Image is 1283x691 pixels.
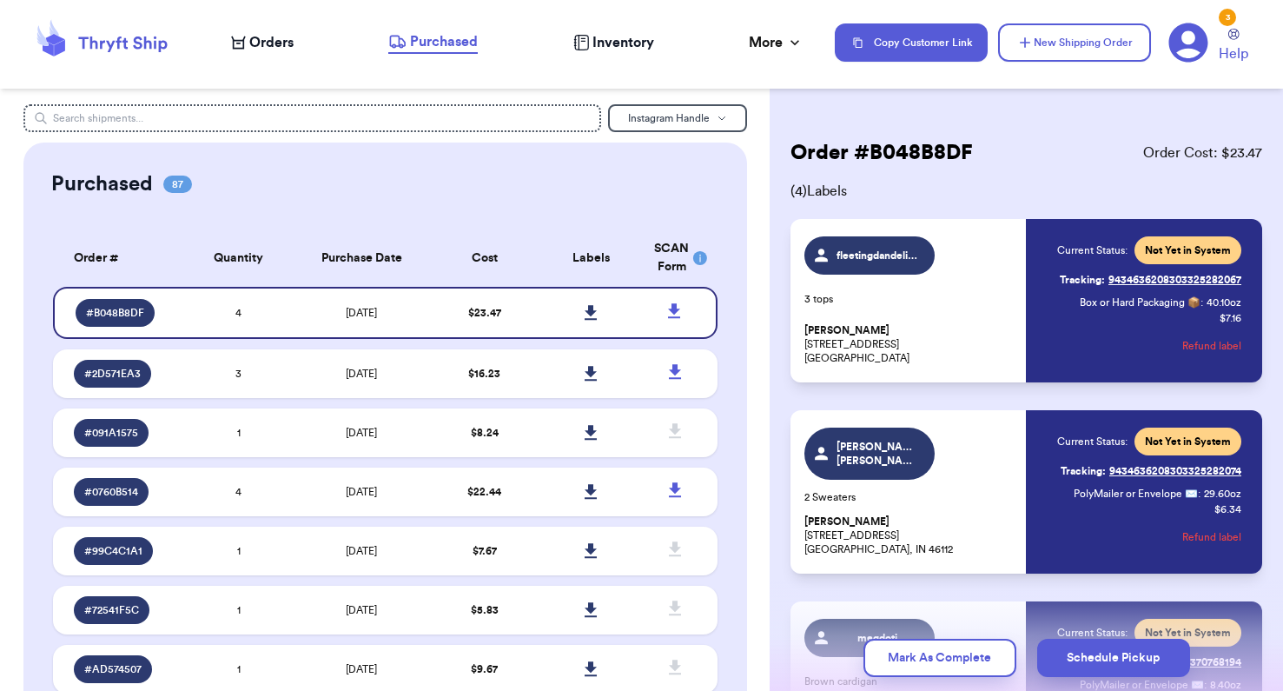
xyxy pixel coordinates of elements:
[998,23,1151,62] button: New Shipping Order
[573,32,654,53] a: Inventory
[804,323,1015,365] p: [STREET_ADDRESS] [GEOGRAPHIC_DATA]
[1214,502,1241,516] p: $ 6.34
[654,240,696,276] div: SCAN Form
[86,306,144,320] span: # B048B8DF
[51,170,153,198] h2: Purchased
[837,440,919,468] span: [PERSON_NAME].[PERSON_NAME]
[1080,297,1200,308] span: Box or Hard Packaging 📦
[592,32,654,53] span: Inventory
[471,605,499,615] span: $ 5.83
[410,31,478,52] span: Purchased
[1037,639,1190,677] button: Schedule Pickup
[1145,243,1231,257] span: Not Yet in System
[84,662,142,676] span: # AD574507
[1061,457,1241,485] a: Tracking:9434636208303325282074
[804,515,1015,556] p: [STREET_ADDRESS] [GEOGRAPHIC_DATA], IN 46112
[468,369,500,379] span: $ 16.23
[1182,518,1241,556] button: Refund label
[1207,296,1241,309] span: 40.10 oz
[863,639,1016,677] button: Mark As Complete
[1168,23,1208,63] a: 3
[235,308,241,318] span: 4
[432,229,538,287] th: Cost
[804,324,890,337] span: [PERSON_NAME]
[538,229,644,287] th: Labels
[84,603,139,617] span: # 72541F5C
[235,369,241,379] span: 3
[473,546,497,556] span: $ 7.67
[237,664,241,674] span: 1
[1074,488,1198,499] span: PolyMailer or Envelope ✉️
[346,487,377,497] span: [DATE]
[804,515,890,528] span: [PERSON_NAME]
[292,229,432,287] th: Purchase Date
[231,32,294,53] a: Orders
[346,664,377,674] span: [DATE]
[837,249,919,262] span: fleetingdandelions
[237,605,241,615] span: 1
[84,544,142,558] span: # 99C4C1A1
[346,308,377,318] span: [DATE]
[1200,296,1203,309] span: :
[467,487,501,497] span: $ 22.44
[1219,29,1248,64] a: Help
[1198,487,1200,501] span: :
[1220,311,1241,325] p: $ 7.16
[471,664,498,674] span: $ 9.67
[1219,9,1236,26] div: 3
[163,176,192,193] span: 87
[186,229,292,287] th: Quantity
[1204,487,1241,501] span: 29.60 oz
[346,605,377,615] span: [DATE]
[346,428,377,438] span: [DATE]
[468,308,501,318] span: $ 23.47
[1143,143,1262,163] span: Order Cost: $ 23.47
[388,31,478,54] a: Purchased
[1057,435,1128,448] span: Current Status:
[790,139,973,167] h2: Order # B048B8DF
[790,181,1262,202] span: ( 4 ) Labels
[249,32,294,53] span: Orders
[53,229,186,287] th: Order #
[628,113,710,123] span: Instagram Handle
[1182,327,1241,365] button: Refund label
[1219,43,1248,64] span: Help
[84,485,138,499] span: # 0760B514
[804,292,1015,306] p: 3 tops
[237,546,241,556] span: 1
[346,546,377,556] span: [DATE]
[471,428,499,438] span: $ 8.24
[835,23,988,62] button: Copy Customer Link
[84,426,138,440] span: # 091A1575
[1061,464,1106,478] span: Tracking:
[1057,243,1128,257] span: Current Status:
[23,104,601,132] input: Search shipments...
[1060,266,1241,294] a: Tracking:9434636208303325282067
[235,487,241,497] span: 4
[346,369,377,379] span: [DATE]
[804,490,1015,504] p: 2 Sweaters
[237,428,241,438] span: 1
[84,367,141,381] span: # 2D571EA3
[1145,435,1231,448] span: Not Yet in System
[608,104,747,132] button: Instagram Handle
[1060,273,1105,287] span: Tracking:
[749,32,804,53] div: More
